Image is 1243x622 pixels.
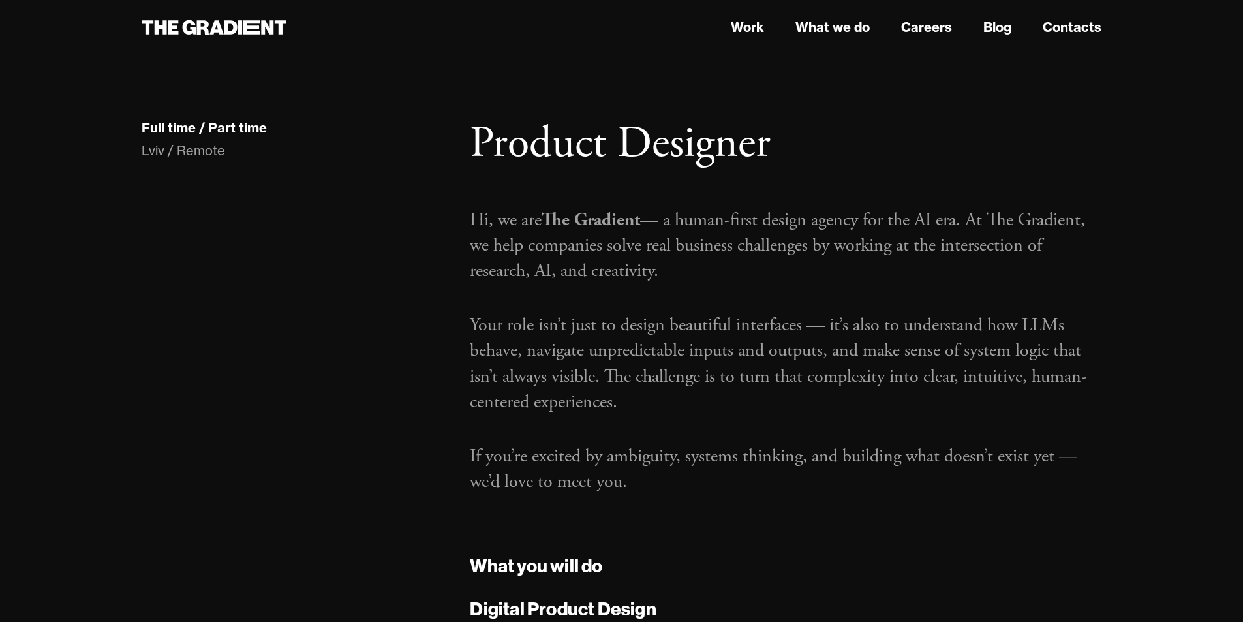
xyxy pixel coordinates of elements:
[142,142,444,160] div: Lviv / Remote
[731,18,764,37] a: Work
[470,208,1101,285] p: Hi, we are — a human-first design agency for the AI era. At The Gradient, we help companies solve...
[542,208,640,232] strong: The Gradient
[470,597,656,620] strong: Digital Product Design
[470,444,1101,495] p: If you’re excited by ambiguity, systems thinking, and building what doesn’t exist yet — we’d love...
[1043,18,1101,37] a: Contacts
[983,18,1011,37] a: Blog
[795,18,870,37] a: What we do
[142,119,267,136] div: Full time / Part time
[470,313,1101,415] p: Your role isn’t just to design beautiful interfaces — it’s also to understand how LLMs behave, na...
[470,117,1101,171] h1: Product Designer
[901,18,952,37] a: Careers
[470,554,602,577] strong: What you will do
